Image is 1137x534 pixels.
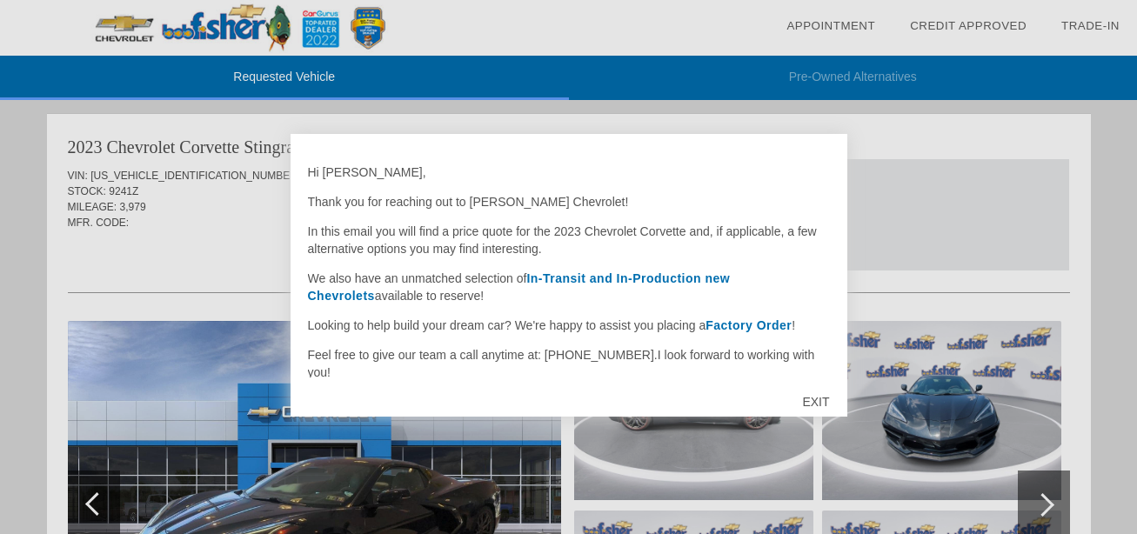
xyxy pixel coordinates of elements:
a: Credit Approved [910,19,1027,32]
a: Trade-In [1061,19,1120,32]
a: In-Transit and In-Production new Chevrolets [308,271,731,303]
span: Thank you for reaching out to [PERSON_NAME] Chevrolet! [308,195,629,209]
a: Factory Order [706,318,792,332]
span: In this email you will find a price quote for the 2023 Chevrolet Corvette and, if applicable, a f... [308,224,817,256]
p: I look forward to working with you! [308,346,830,381]
span: Feel free to give our team a call anytime at: [PHONE_NUMBER]. [308,348,658,362]
span: Hi [PERSON_NAME], [308,165,426,179]
div: EXIT [785,376,846,428]
span: Looking to help build your dream car? We're happy to assist you placing a ! [308,318,796,332]
a: Appointment [786,19,875,32]
span: We also have an unmatched selection of available to reserve! [308,271,731,303]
